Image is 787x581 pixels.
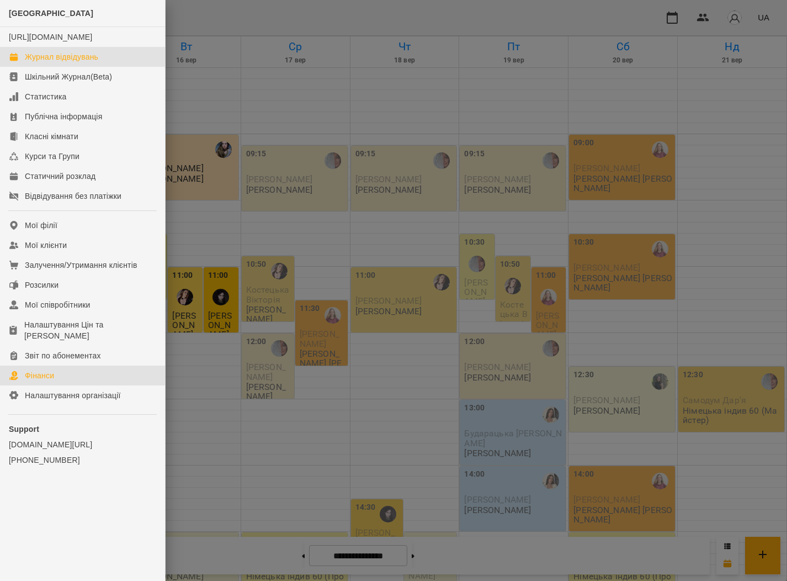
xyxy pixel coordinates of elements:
[9,33,92,41] a: [URL][DOMAIN_NAME]
[24,319,156,341] div: Налаштування Цін та [PERSON_NAME]
[25,191,121,202] div: Відвідування без платіжки
[25,220,57,231] div: Мої філії
[25,71,112,82] div: Шкільний Журнал(Beta)
[25,111,102,122] div: Публічна інформація
[25,51,98,62] div: Журнал відвідувань
[25,171,95,182] div: Статичний розклад
[25,279,59,290] div: Розсилки
[25,390,121,401] div: Налаштування організації
[25,299,91,310] div: Мої співробітники
[25,131,78,142] div: Класні кімнати
[25,350,101,361] div: Звіт по абонементах
[25,240,67,251] div: Мої клієнти
[9,424,156,435] p: Support
[9,455,156,466] a: [PHONE_NUMBER]
[25,260,137,271] div: Залучення/Утримання клієнтів
[9,9,93,18] span: [GEOGRAPHIC_DATA]
[25,91,67,102] div: Статистика
[9,439,156,450] a: [DOMAIN_NAME][URL]
[25,151,79,162] div: Курси та Групи
[25,370,54,381] div: Фінанси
